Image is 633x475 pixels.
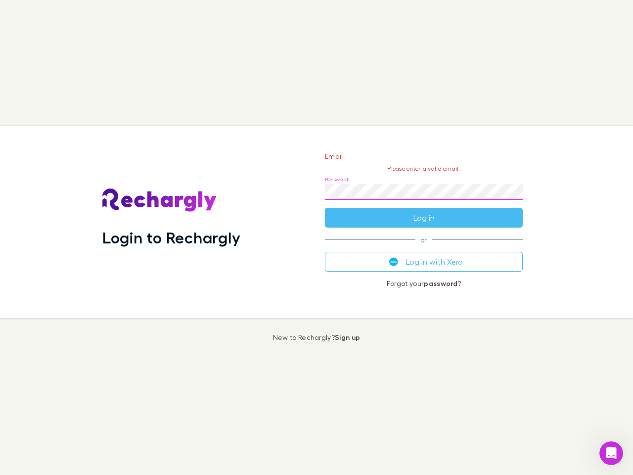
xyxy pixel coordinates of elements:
[102,189,217,212] img: Rechargly's Logo
[325,252,523,272] button: Log in with Xero
[325,176,348,183] label: Password
[389,257,398,266] img: Xero's logo
[273,333,361,341] p: New to Rechargly?
[325,208,523,228] button: Log in
[102,228,240,247] h1: Login to Rechargly
[599,441,623,465] iframe: Intercom live chat
[325,239,523,240] span: or
[325,280,523,287] p: Forgot your ?
[325,165,523,172] p: Please enter a valid email.
[424,279,457,287] a: password
[335,333,360,341] a: Sign up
